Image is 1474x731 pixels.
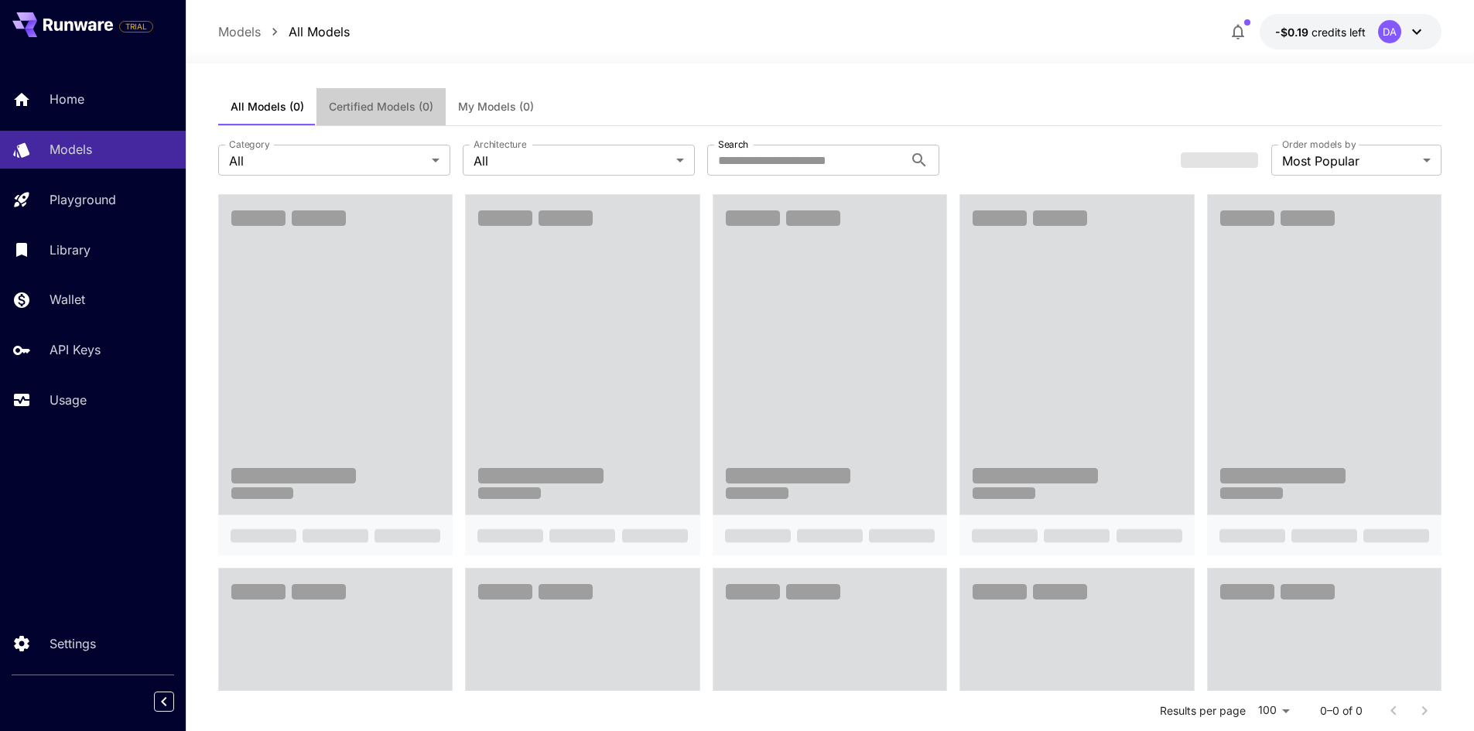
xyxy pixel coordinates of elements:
p: Playground [50,190,116,209]
span: credits left [1312,26,1366,39]
label: Architecture [474,138,526,151]
span: -$0.19 [1275,26,1312,39]
label: Search [718,138,748,151]
span: Certified Models (0) [329,100,433,114]
p: Wallet [50,290,85,309]
span: All Models (0) [231,100,304,114]
div: -$0.19308 [1275,24,1366,40]
label: Category [229,138,270,151]
button: -$0.19308DA [1260,14,1442,50]
span: All [229,152,426,170]
p: Library [50,241,91,259]
a: Models [218,22,261,41]
a: All Models [289,22,350,41]
div: 100 [1252,699,1295,722]
nav: breadcrumb [218,22,350,41]
button: Collapse sidebar [154,692,174,712]
span: Most Popular [1282,152,1417,170]
p: Home [50,90,84,108]
span: Add your payment card to enable full platform functionality. [119,17,153,36]
span: All [474,152,670,170]
p: API Keys [50,340,101,359]
span: TRIAL [120,21,152,32]
p: 0–0 of 0 [1320,703,1363,719]
p: Models [50,140,92,159]
div: DA [1378,20,1401,43]
p: Settings [50,634,96,653]
span: My Models (0) [458,100,534,114]
p: Results per page [1160,703,1246,719]
label: Order models by [1282,138,1356,151]
div: Collapse sidebar [166,688,186,716]
p: Usage [50,391,87,409]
